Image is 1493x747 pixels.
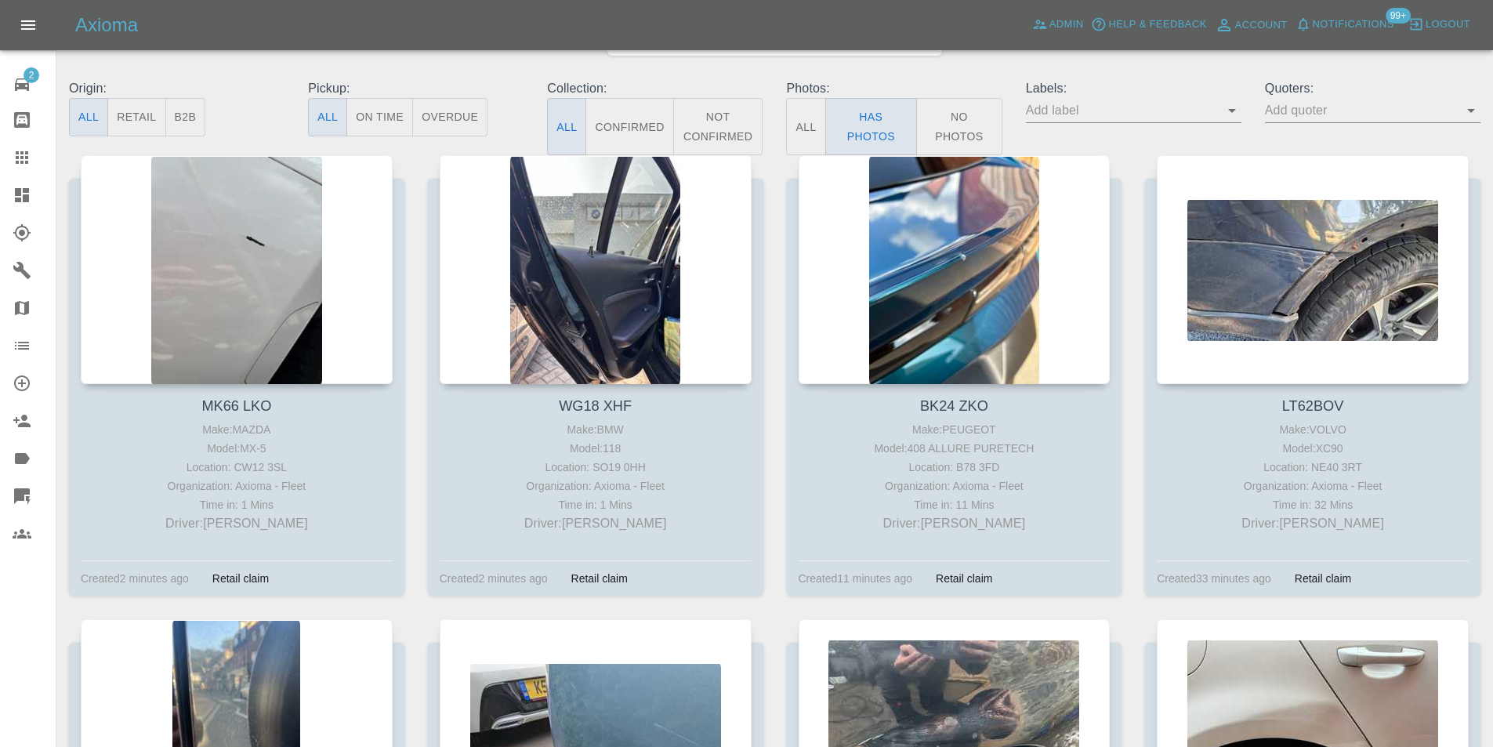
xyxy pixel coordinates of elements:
[75,13,138,38] h5: Axioma
[107,98,165,136] button: Retail
[85,439,389,458] div: Model: MX-5
[1161,477,1465,495] div: Organization: Axioma - Fleet
[1211,13,1292,38] a: Account
[440,569,548,588] div: Created 2 minutes ago
[1404,13,1474,37] button: Logout
[803,495,1107,514] div: Time in: 11 Mins
[201,398,271,414] a: MK66 LKO
[786,98,825,155] button: All
[1460,100,1482,121] button: Open
[85,514,389,533] p: Driver: [PERSON_NAME]
[85,477,389,495] div: Organization: Axioma - Fleet
[1161,514,1465,533] p: Driver: [PERSON_NAME]
[1386,8,1411,24] span: 99+
[444,477,748,495] div: Organization: Axioma - Fleet
[673,98,763,155] button: Not Confirmed
[1265,98,1457,122] input: Add quoter
[85,420,389,439] div: Make: MAZDA
[1265,79,1480,98] p: Quoters:
[547,98,586,155] button: All
[346,98,413,136] button: On Time
[1283,569,1363,588] div: Retail claim
[1026,79,1241,98] p: Labels:
[560,569,640,588] div: Retail claim
[1157,569,1271,588] div: Created 33 minutes ago
[444,420,748,439] div: Make: BMW
[799,569,913,588] div: Created 11 minutes ago
[803,420,1107,439] div: Make: PEUGEOT
[412,98,487,136] button: Overdue
[547,79,763,98] p: Collection:
[201,569,281,588] div: Retail claim
[1026,98,1218,122] input: Add label
[1221,100,1243,121] button: Open
[69,98,108,136] button: All
[1028,13,1088,37] a: Admin
[85,495,389,514] div: Time in: 1 Mins
[1161,439,1465,458] div: Model: XC90
[585,98,673,155] button: Confirmed
[559,398,632,414] a: WG18 XHF
[786,79,1002,98] p: Photos:
[803,439,1107,458] div: Model: 408 ALLURE PURETECH
[165,98,206,136] button: B2B
[24,67,39,83] span: 2
[803,477,1107,495] div: Organization: Axioma - Fleet
[1235,16,1288,34] span: Account
[1426,16,1470,34] span: Logout
[444,514,748,533] p: Driver: [PERSON_NAME]
[444,495,748,514] div: Time in: 1 Mins
[1161,420,1465,439] div: Make: VOLVO
[444,458,748,477] div: Location: SO19 0HH
[9,6,47,44] button: Open drawer
[444,439,748,458] div: Model: 118
[1292,13,1398,37] button: Notifications
[916,98,1002,155] button: No Photos
[69,79,284,98] p: Origin:
[1087,13,1210,37] button: Help & Feedback
[920,398,988,414] a: BK24 ZKO
[825,98,918,155] button: Has Photos
[803,514,1107,533] p: Driver: [PERSON_NAME]
[85,458,389,477] div: Location: CW12 3SL
[803,458,1107,477] div: Location: B78 3FD
[1282,398,1344,414] a: LT62BOV
[1313,16,1394,34] span: Notifications
[81,569,189,588] div: Created 2 minutes ago
[1049,16,1084,34] span: Admin
[1108,16,1206,34] span: Help & Feedback
[1161,458,1465,477] div: Location: NE40 3RT
[924,569,1004,588] div: Retail claim
[308,98,347,136] button: All
[1161,495,1465,514] div: Time in: 32 Mins
[308,79,524,98] p: Pickup:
